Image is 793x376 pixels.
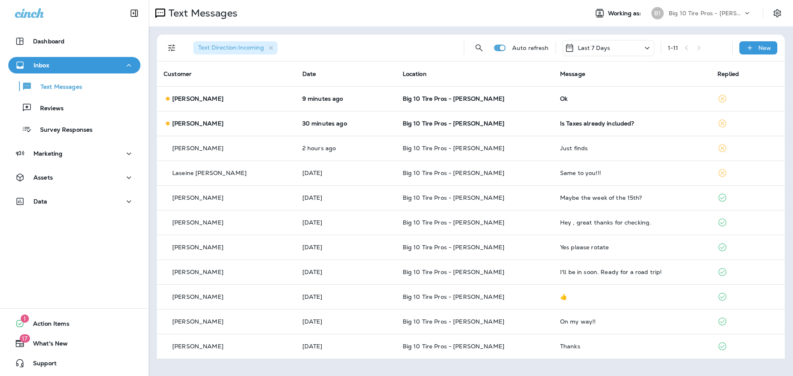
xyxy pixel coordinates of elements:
button: Marketing [8,145,140,162]
button: Text Messages [8,78,140,95]
p: [PERSON_NAME] [172,293,223,300]
span: Working as: [608,10,643,17]
button: Survey Responses [8,121,140,138]
span: 17 [19,334,30,343]
div: Is Taxes already included? [560,120,704,127]
button: Support [8,355,140,371]
button: Filters [164,40,180,56]
button: Assets [8,169,140,186]
button: Data [8,193,140,210]
p: Sep 9, 2025 01:15 PM [302,120,389,127]
p: Text Messages [165,7,237,19]
span: 1 [21,315,29,323]
p: [PERSON_NAME] [172,244,223,251]
span: Big 10 Tire Pros - [PERSON_NAME] [403,343,504,350]
span: Big 10 Tire Pros - [PERSON_NAME] [403,144,504,152]
p: New [758,45,771,51]
p: Marketing [33,150,62,157]
button: 17What's New [8,335,140,352]
p: Last 7 Days [578,45,610,51]
p: Sep 5, 2025 02:34 PM [302,194,389,201]
div: Yes please rotate [560,244,704,251]
span: Date [302,70,316,78]
p: Sep 3, 2025 08:03 AM [302,318,389,325]
p: [PERSON_NAME] [172,318,223,325]
button: Reviews [8,99,140,116]
p: Sep 3, 2025 08:20 AM [302,293,389,300]
p: Laseine [PERSON_NAME] [172,170,247,176]
span: Big 10 Tire Pros - [PERSON_NAME] [403,268,504,276]
span: Customer [164,70,192,78]
span: What's New [25,340,68,350]
div: 👍 [560,293,704,300]
div: Hey , great thanks for checking. [560,219,704,226]
button: Dashboard [8,33,140,50]
button: Settings [770,6,785,21]
p: Sep 4, 2025 10:25 AM [302,219,389,226]
p: Sep 2, 2025 02:58 PM [302,343,389,350]
p: Data [33,198,47,205]
p: [PERSON_NAME] [172,269,223,275]
span: Big 10 Tire Pros - [PERSON_NAME] [403,95,504,102]
span: Big 10 Tire Pros - [PERSON_NAME] [403,318,504,325]
span: Big 10 Tire Pros - [PERSON_NAME] [403,244,504,251]
p: [PERSON_NAME] [172,95,223,102]
span: Big 10 Tire Pros - [PERSON_NAME] [403,169,504,177]
span: Big 10 Tire Pros - [PERSON_NAME] [403,120,504,127]
span: Text Direction : Incoming [198,44,264,51]
button: Search Messages [471,40,487,56]
p: Sep 9, 2025 10:51 AM [302,145,389,151]
p: [PERSON_NAME] [172,145,223,151]
div: On my way!! [560,318,704,325]
p: Sep 8, 2025 09:55 AM [302,170,389,176]
div: I'll be in soon. Ready for a road trip! [560,269,704,275]
p: Big 10 Tire Pros - [PERSON_NAME] [669,10,743,17]
span: Big 10 Tire Pros - [PERSON_NAME] [403,219,504,226]
p: [PERSON_NAME] [172,120,223,127]
p: Assets [33,174,53,181]
div: B1 [651,7,664,19]
span: Support [25,360,57,370]
div: Same to you!!! [560,170,704,176]
div: 1 - 11 [668,45,679,51]
span: Big 10 Tire Pros - [PERSON_NAME] [403,293,504,300]
p: Dashboard [33,38,64,45]
p: Text Messages [32,83,82,91]
button: Inbox [8,57,140,73]
p: Auto refresh [512,45,549,51]
p: Survey Responses [32,126,93,134]
button: 1Action Items [8,315,140,332]
p: Sep 9, 2025 01:36 PM [302,95,389,102]
p: [PERSON_NAME] [172,343,223,350]
div: Ok [560,95,704,102]
div: Text Direction:Incoming [193,41,278,54]
p: [PERSON_NAME] [172,194,223,201]
p: Sep 3, 2025 08:57 PM [302,269,389,275]
span: Action Items [25,320,69,330]
p: Inbox [33,62,49,69]
span: Message [560,70,585,78]
span: Replied [717,70,739,78]
button: Collapse Sidebar [123,5,146,21]
p: Sep 4, 2025 10:25 AM [302,244,389,251]
p: [PERSON_NAME] [172,219,223,226]
span: Location [403,70,427,78]
span: Big 10 Tire Pros - [PERSON_NAME] [403,194,504,201]
div: Just finds [560,145,704,151]
div: Thanks [560,343,704,350]
div: Maybe the week of the 15th? [560,194,704,201]
p: Reviews [32,105,64,113]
